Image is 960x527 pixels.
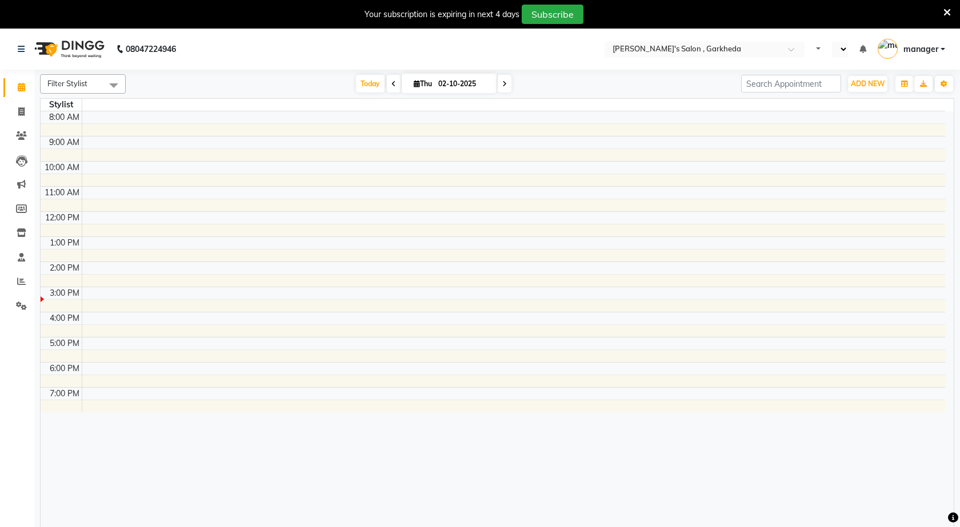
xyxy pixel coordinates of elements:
[47,111,82,123] div: 8:00 AM
[878,39,898,59] img: manager
[411,79,435,88] span: Thu
[47,363,82,375] div: 6:00 PM
[29,33,107,65] img: logo
[47,287,82,299] div: 3:00 PM
[741,75,841,92] input: Search Appointment
[47,79,87,88] span: Filter Stylist
[851,79,885,88] span: ADD NEW
[47,262,82,274] div: 2:00 PM
[848,76,887,92] button: ADD NEW
[903,43,938,55] span: manager
[47,388,82,400] div: 7:00 PM
[47,337,82,349] div: 5:00 PM
[435,75,492,92] input: 2025-10-02
[365,9,519,21] div: Your subscription is expiring in next 4 days
[522,5,583,24] button: Subscribe
[356,75,385,92] span: Today
[47,136,82,148] div: 9:00 AM
[47,237,82,249] div: 1:00 PM
[41,99,82,111] div: Stylist
[47,312,82,324] div: 4:00 PM
[126,33,176,65] b: 08047224946
[42,187,82,199] div: 11:00 AM
[43,212,82,224] div: 12:00 PM
[42,162,82,174] div: 10:00 AM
